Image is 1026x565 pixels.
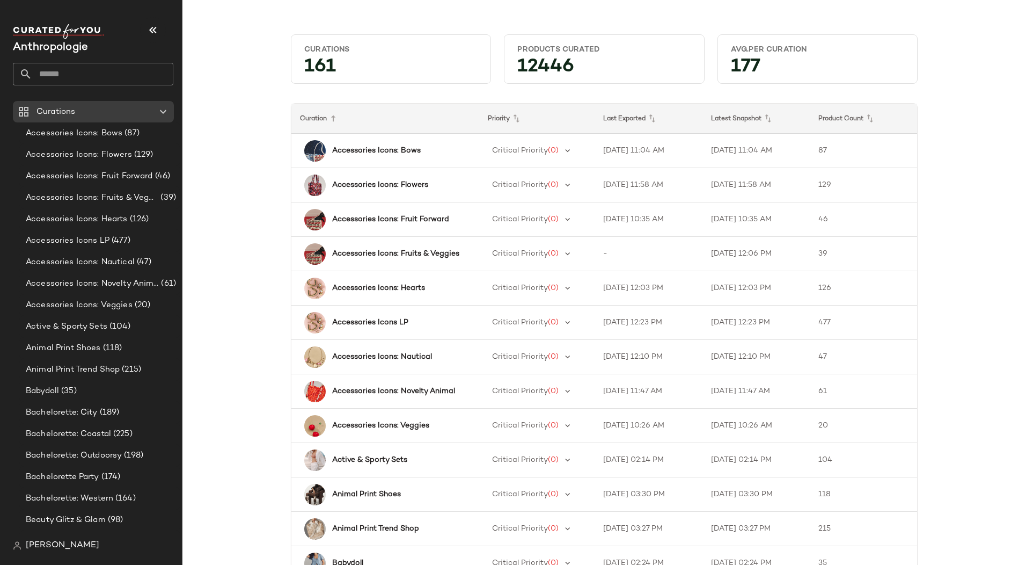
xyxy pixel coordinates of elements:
img: 100065051_015_p [304,484,326,505]
div: Products Curated [517,45,691,55]
span: Critical Priority [492,181,548,189]
td: [DATE] 02:14 PM [595,443,702,477]
span: Animal Print Trend Shop [26,364,120,376]
span: (104) [107,321,131,333]
td: [DATE] 12:23 PM [702,306,810,340]
span: (0) [548,422,559,430]
td: 61 [810,374,917,409]
span: (47) [135,256,152,269]
td: [DATE] 12:03 PM [702,271,810,306]
span: (215) [120,364,141,376]
img: 93340685_029_a10 [304,140,326,162]
td: 39 [810,237,917,271]
span: (198) [122,450,143,462]
b: Accessories Icons: Fruits & Veggies [332,248,459,259]
td: [DATE] 10:35 AM [595,202,702,237]
span: Accessories Icons LP [26,235,109,247]
span: (118) [101,342,122,354]
span: Critical Priority [492,284,548,292]
td: [DATE] 11:58 AM [702,168,810,202]
span: Accessories Icons: Nautical [26,256,135,269]
th: Last Exported [595,104,702,134]
td: 104 [810,443,917,477]
span: [PERSON_NAME] [26,539,99,552]
img: 104314703_070_b14 [304,312,326,334]
span: Beauty Glitz & Glam [26,514,106,526]
span: (174) [99,471,121,483]
span: Accessories Icons: Hearts [26,213,128,226]
span: (0) [548,284,559,292]
td: [DATE] 10:26 AM [595,409,702,443]
span: (39) [158,192,176,204]
td: [DATE] 10:35 AM [702,202,810,237]
div: 161 [296,59,486,79]
span: Animal Print Shoes [26,342,101,354]
span: (0) [548,250,559,258]
img: 103522975_069_b [304,175,326,196]
td: [DATE] 03:30 PM [595,477,702,512]
span: (0) [548,525,559,533]
span: Accessories Icons: Flowers [26,149,132,161]
b: Animal Print Trend Shop [332,523,419,534]
td: 129 [810,168,917,202]
td: [DATE] 11:04 AM [595,134,702,168]
td: 477 [810,306,917,340]
td: [DATE] 10:26 AM [702,409,810,443]
span: Bachelorette: Coastal [26,428,111,440]
b: Active & Sporty Sets [332,454,407,466]
span: Critical Priority [492,525,548,533]
img: 103040366_012_b14 [304,209,326,230]
span: Critical Priority [492,147,548,155]
span: Critical Priority [492,387,548,395]
td: - [595,237,702,271]
span: (225) [111,428,133,440]
span: (0) [548,147,559,155]
b: Accessories Icons: Hearts [332,282,425,294]
th: Priority [479,104,595,134]
span: Bachelorette Party [26,471,99,483]
img: 91036277_075_b [304,415,326,437]
img: 4115445000006_015_b [304,518,326,540]
span: (87) [122,127,140,140]
td: [DATE] 11:47 AM [702,374,810,409]
span: Critical Priority [492,318,548,327]
b: Animal Print Shoes [332,489,401,500]
span: (0) [548,387,559,395]
td: [DATE] 11:58 AM [595,168,702,202]
span: (0) [548,318,559,327]
span: Accessories Icons: Novelty Animal [26,278,159,290]
span: Accessories Icons: Veggies [26,299,133,312]
span: Critical Priority [492,422,548,430]
b: Accessories Icons: Flowers [332,179,428,191]
span: (98) [106,514,123,526]
td: [DATE] 12:10 PM [595,340,702,374]
td: [DATE] 12:06 PM [702,237,810,271]
span: (35) [59,385,77,397]
b: Accessories Icons: Novelty Animal [332,386,455,397]
td: [DATE] 03:27 PM [702,512,810,546]
td: 46 [810,202,917,237]
th: Latest Snapshot [702,104,810,134]
span: (477) [109,235,131,247]
div: 177 [722,59,913,79]
td: [DATE] 12:03 PM [595,271,702,306]
img: 103522066_070_b [304,381,326,402]
span: Critical Priority [492,456,548,464]
span: (126) [128,213,149,226]
div: 12446 [509,59,699,79]
td: 20 [810,409,917,443]
td: [DATE] 03:30 PM [702,477,810,512]
b: Accessories Icons LP [332,317,408,328]
td: 47 [810,340,917,374]
td: 87 [810,134,917,168]
img: cfy_white_logo.C9jOOHJF.svg [13,24,104,39]
div: Avg.per Curation [731,45,904,55]
span: (189) [98,407,120,419]
span: (0) [548,490,559,498]
span: (0) [548,215,559,223]
img: 101277283_070_b [304,346,326,368]
span: (0) [548,456,559,464]
td: [DATE] 11:04 AM [702,134,810,168]
img: svg%3e [13,541,21,550]
td: [DATE] 12:10 PM [702,340,810,374]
